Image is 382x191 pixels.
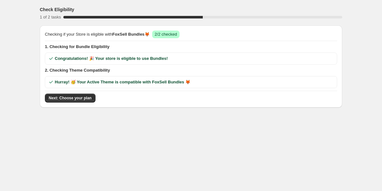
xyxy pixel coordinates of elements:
span: 1 of 2 tasks [40,15,61,19]
span: Congratulations! 🎉 Your store is eligible to use Bundles! [55,55,168,62]
button: Next: Choose your plan [45,94,95,103]
h3: Check Eligibility [40,6,74,13]
span: Checking if your Store is eligible with 🦊 [45,31,150,38]
span: 2. Checking Theme Compatibility [45,67,337,74]
span: 2/2 checked [155,32,177,37]
span: Next: Choose your plan [49,95,92,101]
span: Hurray! 🥳 Your Active Theme is compatible with FoxSell Bundles 🦊 [55,79,190,85]
span: FoxSell Bundles [112,32,145,37]
span: 1. Checking for Bundle Eligibility [45,44,337,50]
